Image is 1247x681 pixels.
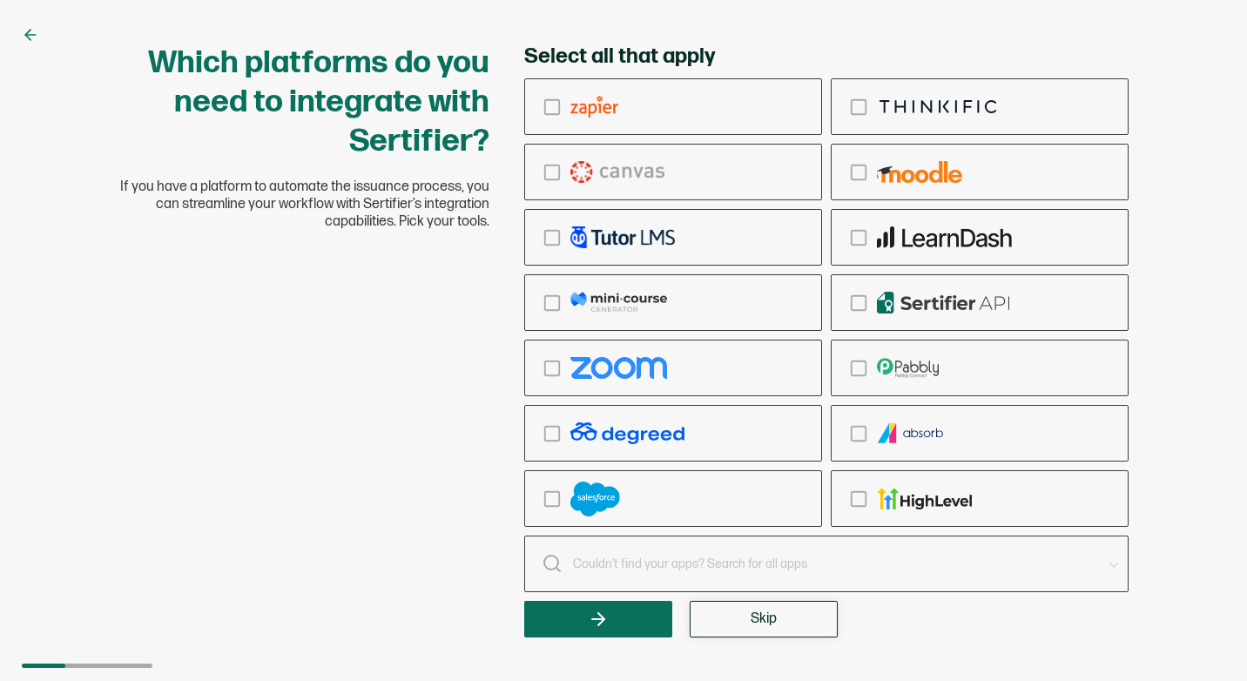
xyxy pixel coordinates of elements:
[570,226,675,248] img: tutor
[1160,597,1247,681] iframe: Chat Widget
[118,179,489,231] span: If you have a platform to automate the issuance process, you can streamline your workflow with Se...
[877,161,962,183] img: moodle
[877,226,1012,248] img: learndash
[877,357,939,379] img: pabbly
[570,482,620,516] img: salesforce
[570,161,664,183] img: canvas
[877,488,972,509] img: gohighlevel
[570,357,667,379] img: zoom
[877,292,1010,314] img: api
[877,422,945,444] img: absorb
[877,96,1000,118] img: thinkific
[690,601,838,637] button: Skip
[751,612,777,626] span: Skip
[118,44,489,161] h1: Which platforms do you need to integrate with Sertifier?
[570,292,667,314] img: mcg
[570,96,618,118] img: zapier
[570,422,684,444] img: degreed
[524,44,715,70] span: Select all that apply
[524,78,1129,527] div: checkbox-group
[524,536,1129,592] input: Couldn’t find your apps? Search for all apps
